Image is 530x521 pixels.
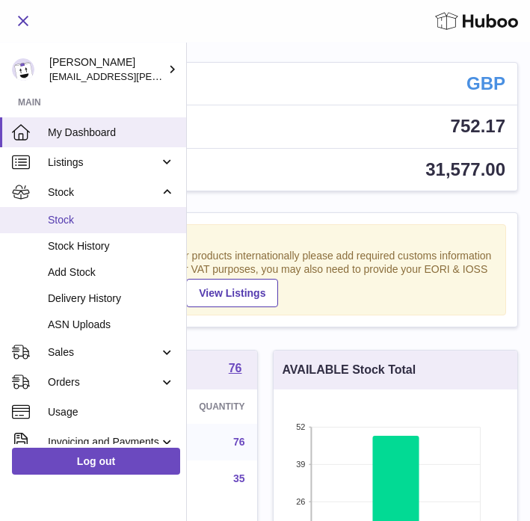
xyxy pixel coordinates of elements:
text: 26 [296,497,305,506]
span: Add Stock [48,265,175,280]
span: Orders [48,375,159,389]
span: [EMAIL_ADDRESS][PERSON_NAME][DOMAIN_NAME] [49,70,294,82]
text: 52 [296,422,305,431]
strong: 76 [229,363,242,374]
a: Total sales 752.17 [13,105,517,147]
th: Quantity [145,389,256,424]
span: ASN Uploads [48,318,175,332]
span: Listings [48,155,159,170]
a: AVAILABLE Stock Total 31,577.00 [13,149,517,191]
div: If you're planning on sending your products internationally please add required customs informati... [32,249,498,307]
span: My Dashboard [48,126,175,140]
span: Sales [48,345,159,360]
span: Stock [48,213,175,227]
a: 35 [233,472,245,484]
strong: Notice [32,232,498,247]
div: [PERSON_NAME] [49,55,164,84]
span: 31,577.00 [425,159,505,179]
span: Delivery History [48,292,175,306]
span: 752.17 [451,116,505,136]
h3: AVAILABLE Stock Total [283,362,416,378]
a: 76 [229,363,242,377]
span: Stock History [48,239,175,253]
span: Stock [48,185,159,200]
a: 76 [233,436,245,448]
span: Invoicing and Payments [48,435,159,449]
a: Log out [12,448,180,475]
img: horia@orea.uk [12,58,34,81]
a: View Listings [186,279,278,307]
strong: GBP [466,72,505,96]
text: 39 [296,460,305,469]
span: Usage [48,405,175,419]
